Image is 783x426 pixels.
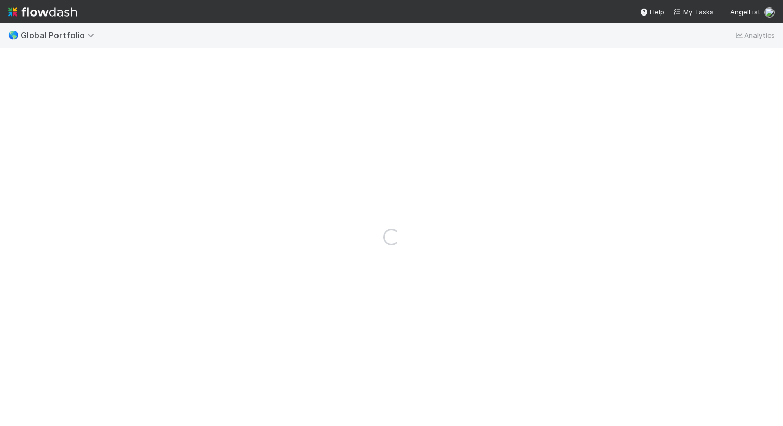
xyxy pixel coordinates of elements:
[21,30,99,40] span: Global Portfolio
[730,8,760,16] span: AngelList
[673,7,714,17] a: My Tasks
[764,7,775,18] img: avatar_c584de82-e924-47af-9431-5c284c40472a.png
[8,31,19,39] span: 🌎
[8,3,77,21] img: logo-inverted-e16ddd16eac7371096b0.svg
[734,29,775,41] a: Analytics
[640,7,664,17] div: Help
[673,8,714,16] span: My Tasks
